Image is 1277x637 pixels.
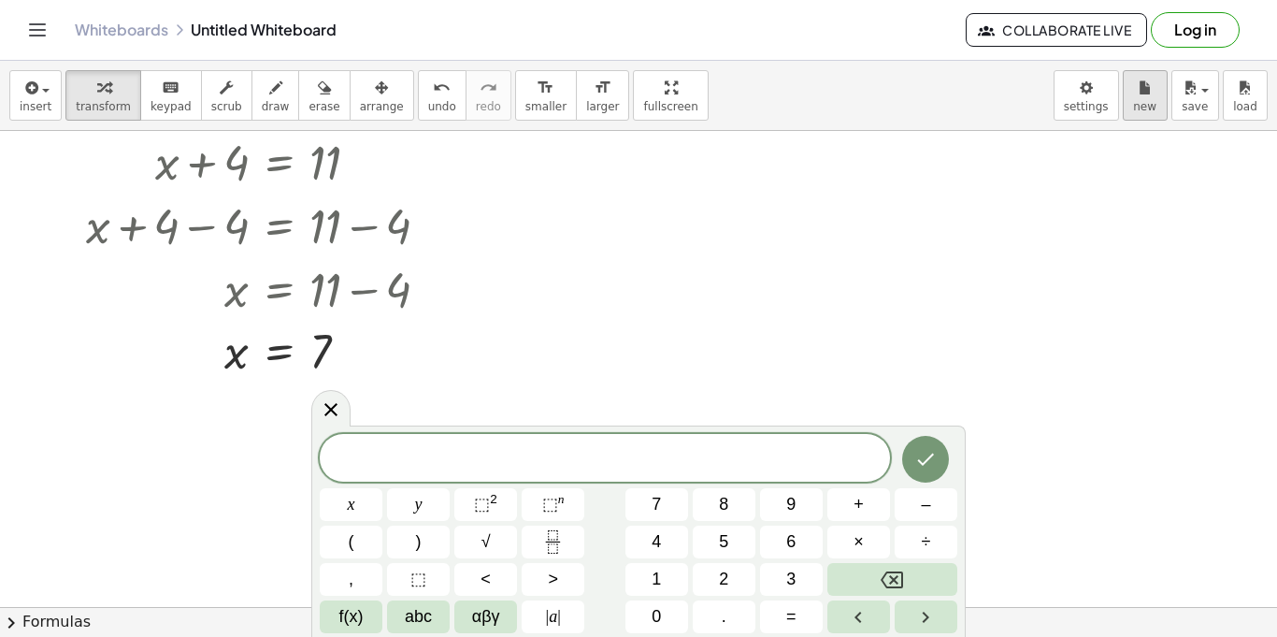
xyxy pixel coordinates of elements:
span: Collaborate Live [982,22,1131,38]
button: Log in [1151,12,1240,48]
span: f(x) [339,604,364,630]
button: 3 [760,563,823,596]
span: abc [405,604,432,630]
button: Equals [760,601,823,633]
button: settings [1054,70,1119,121]
span: . [722,604,726,630]
span: ) [416,529,422,555]
button: Functions [320,601,382,633]
button: arrange [350,70,414,121]
span: | [557,607,561,626]
button: Left arrow [827,601,890,633]
span: larger [586,100,619,113]
span: = [786,604,796,630]
span: fullscreen [643,100,697,113]
span: arrange [360,100,404,113]
button: , [320,563,382,596]
button: save [1171,70,1219,121]
span: insert [20,100,51,113]
button: Squared [454,488,517,521]
span: 9 [786,492,796,517]
button: 5 [693,526,755,558]
span: – [921,492,930,517]
button: Placeholder [387,563,450,596]
span: new [1133,100,1156,113]
button: keyboardkeypad [140,70,202,121]
button: Square root [454,526,517,558]
i: redo [480,77,497,99]
span: < [481,567,491,592]
span: 4 [652,529,661,555]
span: 6 [786,529,796,555]
button: y [387,488,450,521]
span: 0 [652,604,661,630]
sup: n [558,492,565,506]
button: Right arrow [895,601,957,633]
button: x [320,488,382,521]
span: save [1182,100,1208,113]
span: transform [76,100,131,113]
button: Fraction [522,526,584,558]
span: erase [308,100,339,113]
button: Plus [827,488,890,521]
button: Greek alphabet [454,601,517,633]
span: 3 [786,567,796,592]
button: Minus [895,488,957,521]
button: undoundo [418,70,466,121]
button: ) [387,526,450,558]
button: Alphabet [387,601,450,633]
span: ⬚ [474,495,490,514]
button: insert [9,70,62,121]
button: . [693,601,755,633]
button: format_sizelarger [576,70,629,121]
button: new [1123,70,1168,121]
span: y [415,492,423,517]
button: Collaborate Live [966,13,1147,47]
button: 2 [693,563,755,596]
span: , [349,567,353,592]
span: > [548,567,558,592]
span: × [854,529,864,555]
button: 8 [693,488,755,521]
span: 1 [652,567,661,592]
button: 1 [625,563,688,596]
button: ( [320,526,382,558]
button: 9 [760,488,823,521]
button: format_sizesmaller [515,70,577,121]
i: format_size [594,77,611,99]
span: smaller [525,100,567,113]
button: Superscript [522,488,584,521]
span: ⬚ [410,567,426,592]
button: Divide [895,526,957,558]
span: √ [481,529,491,555]
span: scrub [211,100,242,113]
button: Greater than [522,563,584,596]
span: | [546,607,550,626]
button: Less than [454,563,517,596]
span: load [1233,100,1257,113]
span: αβγ [472,604,500,630]
i: format_size [537,77,554,99]
button: transform [65,70,141,121]
button: scrub [201,70,252,121]
button: 6 [760,526,823,558]
span: a [546,604,561,630]
span: + [854,492,864,517]
i: undo [433,77,451,99]
button: 7 [625,488,688,521]
button: 0 [625,601,688,633]
span: ( [349,529,354,555]
button: erase [298,70,350,121]
button: load [1223,70,1268,121]
span: undo [428,100,456,113]
i: keyboard [162,77,179,99]
span: 5 [719,529,728,555]
sup: 2 [490,492,497,506]
button: Toggle navigation [22,15,52,45]
button: redoredo [466,70,511,121]
span: ÷ [922,529,931,555]
span: 8 [719,492,728,517]
button: Backspace [827,563,957,596]
button: fullscreen [633,70,708,121]
button: 4 [625,526,688,558]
